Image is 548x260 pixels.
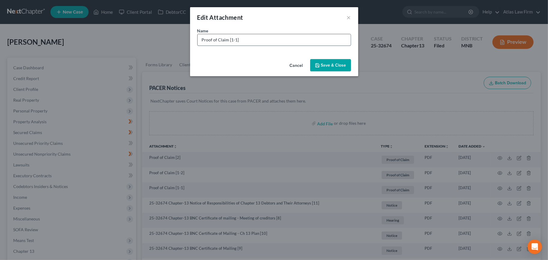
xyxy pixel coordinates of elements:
button: Cancel [285,60,308,72]
span: Edit [197,14,208,21]
span: Name [197,28,208,33]
span: Save & Close [321,63,346,68]
button: Save & Close [310,59,351,72]
button: × [347,14,351,21]
span: Attachment [210,14,243,21]
input: Enter name... [198,34,351,46]
div: Open Intercom Messenger [528,240,542,254]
